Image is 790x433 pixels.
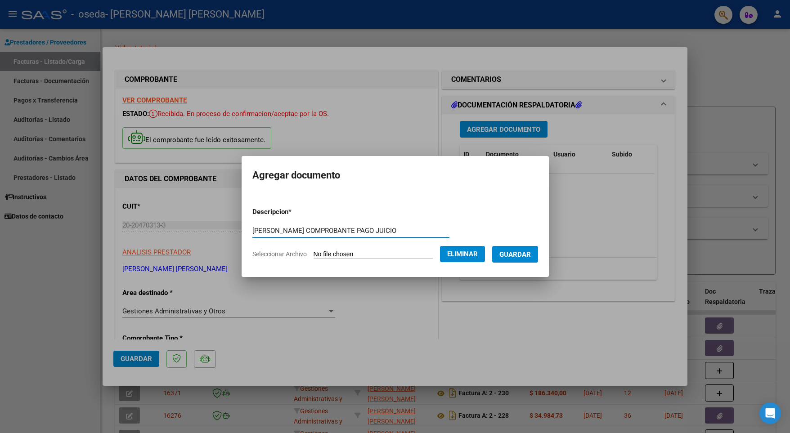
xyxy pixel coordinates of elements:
p: Descripcion [252,207,338,217]
div: Open Intercom Messenger [759,402,781,424]
span: Eliminar [447,250,478,258]
span: Seleccionar Archivo [252,250,307,258]
h2: Agregar documento [252,167,538,184]
button: Guardar [492,246,538,263]
span: Guardar [499,250,531,259]
button: Eliminar [440,246,485,262]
